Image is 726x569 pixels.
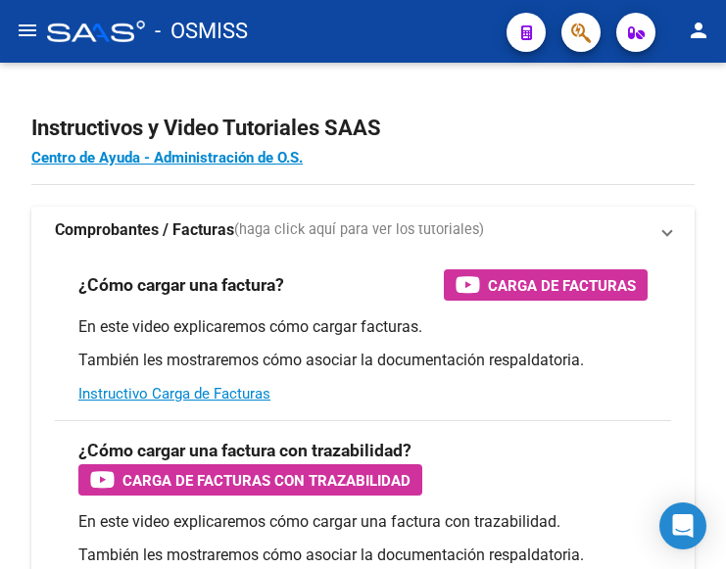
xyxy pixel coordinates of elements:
h3: ¿Cómo cargar una factura con trazabilidad? [78,437,411,464]
button: Carga de Facturas con Trazabilidad [78,464,422,496]
p: También les mostraremos cómo asociar la documentación respaldatoria. [78,350,648,371]
p: En este video explicaremos cómo cargar una factura con trazabilidad. [78,511,648,533]
span: Carga de Facturas [488,273,636,298]
p: En este video explicaremos cómo cargar facturas. [78,316,648,338]
span: - OSMISS [155,10,248,53]
a: Instructivo Carga de Facturas [78,385,270,403]
mat-icon: menu [16,19,39,42]
h2: Instructivos y Video Tutoriales SAAS [31,110,695,147]
p: También les mostraremos cómo asociar la documentación respaldatoria. [78,545,648,566]
div: Open Intercom Messenger [659,502,706,549]
button: Carga de Facturas [444,269,648,301]
span: Carga de Facturas con Trazabilidad [122,468,411,493]
span: (haga click aquí para ver los tutoriales) [234,219,484,241]
mat-expansion-panel-header: Comprobantes / Facturas(haga click aquí para ver los tutoriales) [31,207,695,254]
mat-icon: person [687,19,710,42]
h3: ¿Cómo cargar una factura? [78,271,284,299]
strong: Comprobantes / Facturas [55,219,234,241]
a: Centro de Ayuda - Administración de O.S. [31,149,303,166]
